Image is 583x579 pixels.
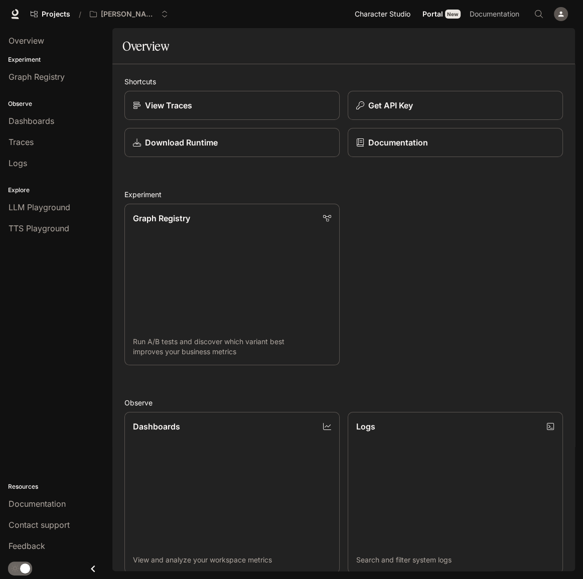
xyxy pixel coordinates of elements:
[133,420,180,432] p: Dashboards
[356,555,554,565] p: Search and filter system logs
[124,412,340,573] a: DashboardsView and analyze your workspace metrics
[75,9,85,20] div: /
[145,136,218,149] p: Download Runtime
[124,91,340,120] a: View Traces
[368,99,413,111] p: Get API Key
[351,4,417,24] a: Character Studio
[124,76,563,87] h2: Shortcuts
[42,10,70,19] span: Projects
[348,412,563,573] a: LogsSearch and filter system logs
[124,397,563,408] h2: Observe
[355,8,410,21] span: Character Studio
[368,136,428,149] p: Documentation
[133,212,190,224] p: Graph Registry
[356,420,375,432] p: Logs
[348,128,563,157] a: Documentation
[422,8,443,21] span: Portal
[26,4,75,24] a: Go to projects
[145,99,192,111] p: View Traces
[124,204,340,365] a: Graph RegistryRun A/B tests and discover which variant best improves your business metrics
[133,555,331,565] p: View and analyze your workspace metrics
[445,10,461,19] div: New
[348,91,563,120] button: Get API Key
[470,8,519,21] span: Documentation
[124,128,340,157] a: Download Runtime
[124,189,563,200] h2: Experiment
[529,4,549,24] button: Open Command Menu
[418,4,465,24] a: PortalNew
[133,337,331,357] p: Run A/B tests and discover which variant best improves your business metrics
[122,36,169,56] h1: Overview
[466,4,527,24] a: Documentation
[101,10,157,19] p: [PERSON_NAME] Avatar
[85,4,173,24] button: Open workspace menu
